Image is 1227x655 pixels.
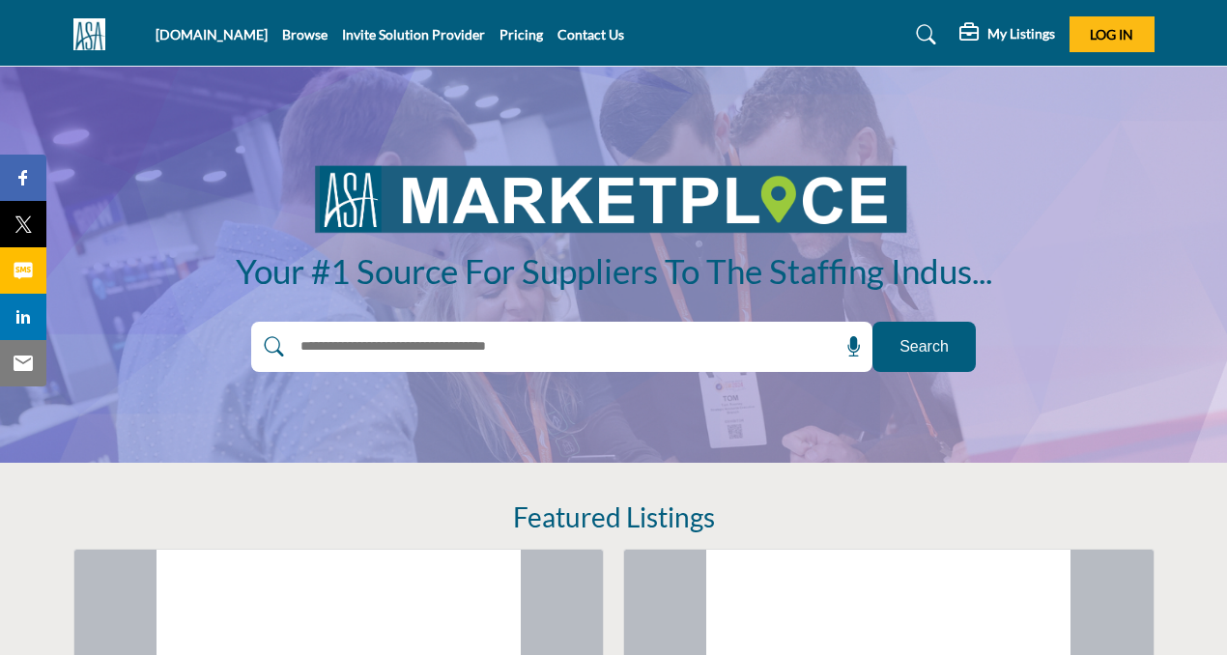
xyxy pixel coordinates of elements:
div: My Listings [959,23,1055,46]
span: Search [899,335,949,358]
img: Site Logo [73,18,115,50]
a: Browse [282,26,328,43]
button: Search [872,322,976,372]
a: Pricing [499,26,543,43]
h5: My Listings [987,25,1055,43]
h2: Featured Listings [513,501,715,534]
a: Contact Us [557,26,624,43]
a: Invite Solution Provider [342,26,485,43]
img: image [309,157,918,238]
h1: Your #1 Source for Suppliers to the Staffing Industry [236,249,992,294]
a: [DOMAIN_NAME] [156,26,268,43]
a: Search [898,19,949,50]
button: Log In [1070,16,1155,52]
span: Log In [1090,26,1133,43]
